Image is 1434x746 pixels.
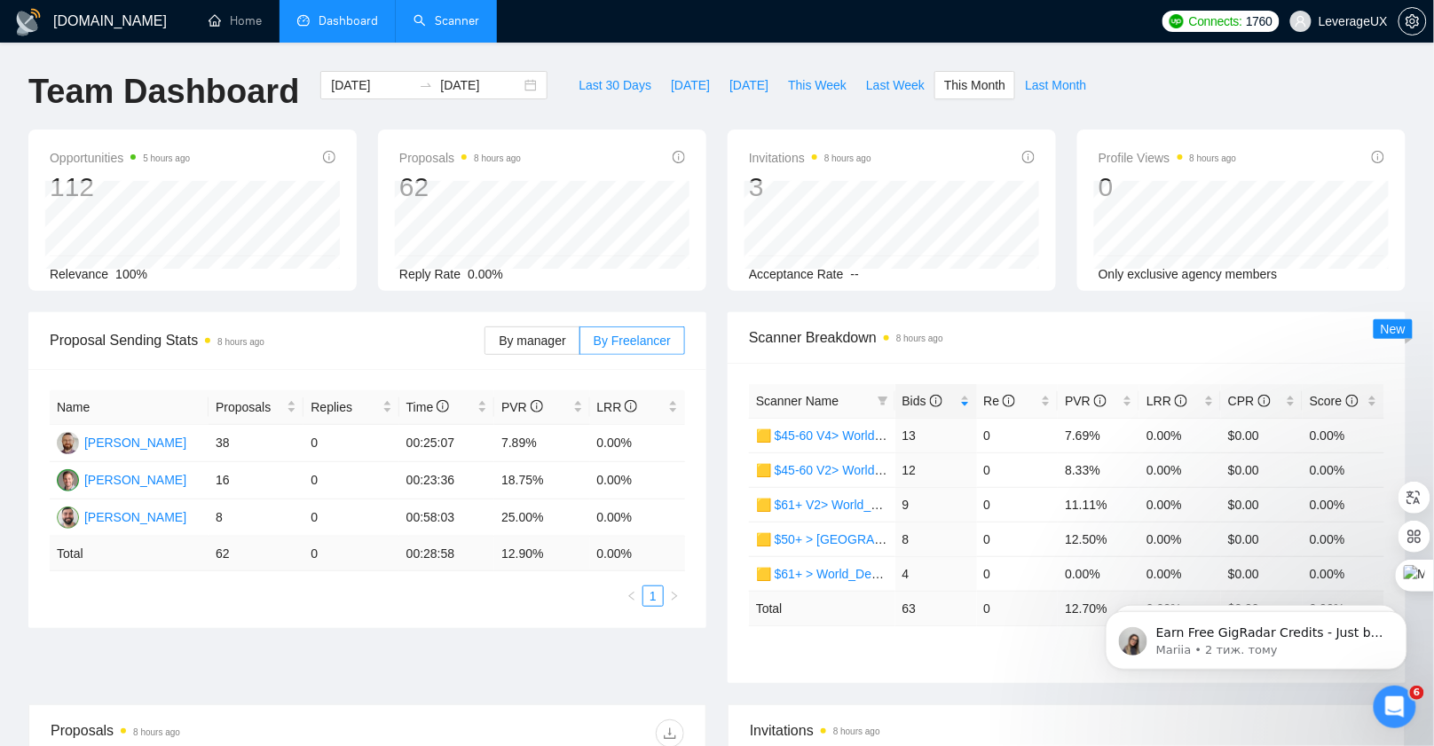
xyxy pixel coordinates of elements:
td: 0.00% [1139,452,1221,487]
span: Proposal Sending Stats [50,329,485,351]
td: 0.00% [1303,487,1384,522]
span: Relevance [50,267,108,281]
span: By Freelancer [594,334,671,348]
td: 0.00% [1058,556,1139,591]
span: filter [878,396,888,406]
div: Доброго ранку! Питання зараз не в автоматичном упоповненні, а чому не приходять повідомлення що к... [78,53,327,175]
span: -- [851,267,859,281]
img: AK [57,432,79,454]
span: filter [874,388,892,414]
span: info-circle [673,151,685,163]
td: 13 [895,418,977,452]
button: Надіслати повідомлення… [304,574,333,602]
li: Next Page [664,585,685,607]
span: dashboard [297,14,310,27]
div: Доброго ранку!Підкажіть, будь ласка, де саме (ТГ/Слак) не приходять повідомлення про те, що закін... [14,240,291,349]
button: Завантажити вкладений файл [84,581,98,595]
div: Закрити [311,7,343,39]
td: 0 [977,487,1059,522]
span: info-circle [625,400,637,412]
button: go back [12,7,45,41]
span: CPR [1228,394,1270,408]
b: Dima [110,205,141,217]
td: 0 [303,425,398,462]
span: 1760 [1246,12,1272,31]
div: anna.krinichna@gmail.com каже… [14,363,341,433]
button: Start recording [113,581,127,595]
td: 0.00% [1303,452,1384,487]
div: 62 [399,170,521,204]
span: info-circle [323,151,335,163]
time: 8 hours ago [133,727,180,737]
time: 8 hours ago [1190,153,1237,163]
p: У мережі 3 год тому [86,22,209,40]
span: PVR [1065,394,1107,408]
span: Last Month [1025,75,1086,95]
td: 0.00% [1139,556,1221,591]
td: 7.69% [1058,418,1139,452]
td: 0 [303,462,398,499]
td: $0.00 [1221,452,1303,487]
td: 63 [895,591,977,625]
td: 0.00% [590,462,685,499]
span: info-circle [531,400,543,412]
a: 🟨 $61+ V2> World_Design+Dev_Antony-Full-Stack_General [756,498,1095,512]
img: Profile image for Dima [87,202,105,220]
td: 0 [977,452,1059,487]
td: $0.00 [1221,487,1303,522]
span: info-circle [1003,395,1015,407]
button: left [621,585,642,607]
div: Dima каже… [14,433,341,538]
td: 8.33% [1058,452,1139,487]
span: 100% [115,267,147,281]
td: 00:23:36 [399,462,494,499]
td: 0 [977,556,1059,591]
button: [DATE] [661,71,720,99]
span: Invitations [750,719,1383,742]
input: End date [440,75,521,95]
td: 0.00% [590,425,685,462]
img: Profile image for Nazar [51,10,79,38]
a: homeHome [209,13,262,28]
td: 0 [303,499,398,537]
div: Раніше приходило на пошту зараз ні, і як налаштувати слак телеграм [64,538,341,593]
button: setting [1399,7,1427,35]
td: 12.50% [1058,522,1139,556]
span: Time [406,400,449,414]
span: This Week [788,75,847,95]
td: 0 [303,537,398,571]
th: Name [50,390,209,425]
span: info-circle [1372,151,1384,163]
a: TV[PERSON_NAME] [57,472,186,486]
a: 🟨 $61+ > World_Design Only_Roman-UX/UI_General [756,567,1059,581]
img: RL [57,506,79,529]
td: 4 [895,556,977,591]
h1: Nazar [86,9,127,22]
td: 12 [895,452,977,487]
span: info-circle [1094,395,1107,407]
td: $0.00 [1221,418,1303,452]
iframe: To enrich screen reader interactions, please activate Accessibility in Grammarly extension settings [1374,686,1416,728]
span: swap-right [419,78,433,92]
td: 11.11% [1058,487,1139,522]
button: Last Week [856,71,934,99]
button: This Month [934,71,1015,99]
li: 1 [642,585,664,607]
span: info-circle [1346,395,1359,407]
td: 0.00% [1139,522,1221,556]
div: Dima каже… [14,240,341,363]
button: This Week [778,71,856,99]
time: 8 hours ago [217,337,264,347]
td: 0.00% [1303,522,1384,556]
th: Replies [303,390,398,425]
span: Acceptance Rate [749,267,844,281]
td: 38 [209,425,303,462]
td: 0.00 % [590,537,685,571]
span: Connects: [1189,12,1242,31]
span: Score [1310,394,1358,408]
iframe: Intercom notifications повідомлення [1079,574,1434,698]
div: Чи правильно я вас зрозумів, що нотіфікейшени раніше були, але перестали приходити? Чи не працюва... [28,444,277,513]
button: Last 30 Days [569,71,661,99]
